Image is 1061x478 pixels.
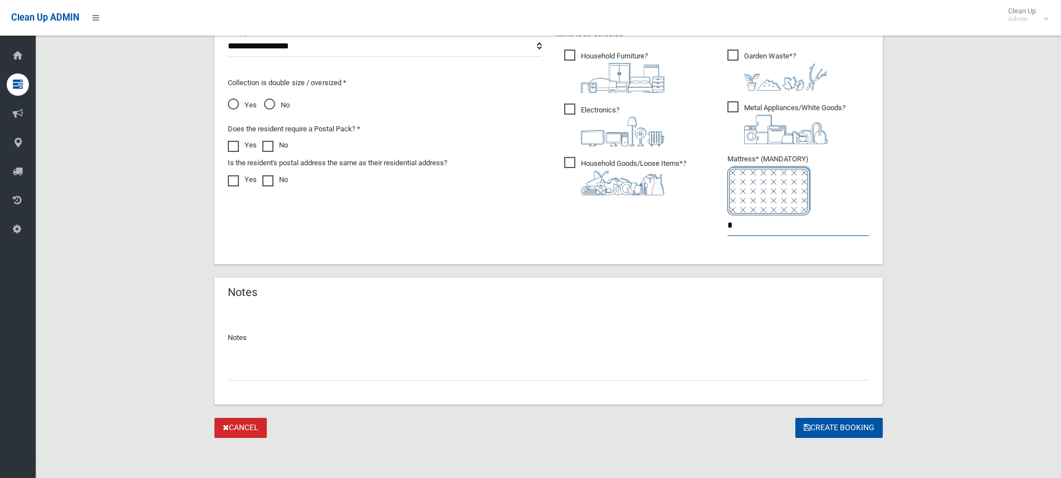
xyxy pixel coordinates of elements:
span: Household Goods/Loose Items* [564,157,686,195]
img: 4fd8a5c772b2c999c83690221e5242e0.png [744,63,828,91]
p: Collection is double size / oversized * [228,76,542,90]
img: b13cc3517677393f34c0a387616ef184.png [581,170,664,195]
i: ? [744,52,828,91]
span: Mattress* (MANDATORY) [727,155,869,215]
label: Does the resident require a Postal Pack? * [228,122,360,136]
span: No [264,98,290,112]
i: ? [581,52,664,93]
header: Notes [214,282,271,303]
img: e7408bece873d2c1783593a074e5cb2f.png [727,166,811,215]
img: aa9efdbe659d29b613fca23ba79d85cb.png [581,63,664,93]
span: Clean Up [1003,7,1047,23]
label: Yes [228,139,257,152]
label: Is the resident's postal address the same as their residential address? [228,156,447,170]
i: ? [581,159,686,195]
img: 36c1b0289cb1767239cdd3de9e694f19.png [744,115,828,144]
span: Clean Up ADMIN [11,12,79,23]
p: Notes [228,331,869,344]
span: Electronics [564,104,664,146]
a: Cancel [214,418,267,438]
span: Yes [228,98,257,112]
label: No [262,139,288,152]
button: Create Booking [795,418,883,438]
label: No [262,173,288,186]
small: Admin [1008,15,1036,23]
i: ? [744,104,845,144]
span: Household Furniture [564,50,664,93]
span: Garden Waste* [727,50,828,91]
img: 394712a680b73dbc3d2a6a3a7ffe5a07.png [581,117,664,146]
span: Metal Appliances/White Goods [727,101,845,144]
i: ? [581,106,664,146]
label: Yes [228,173,257,186]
